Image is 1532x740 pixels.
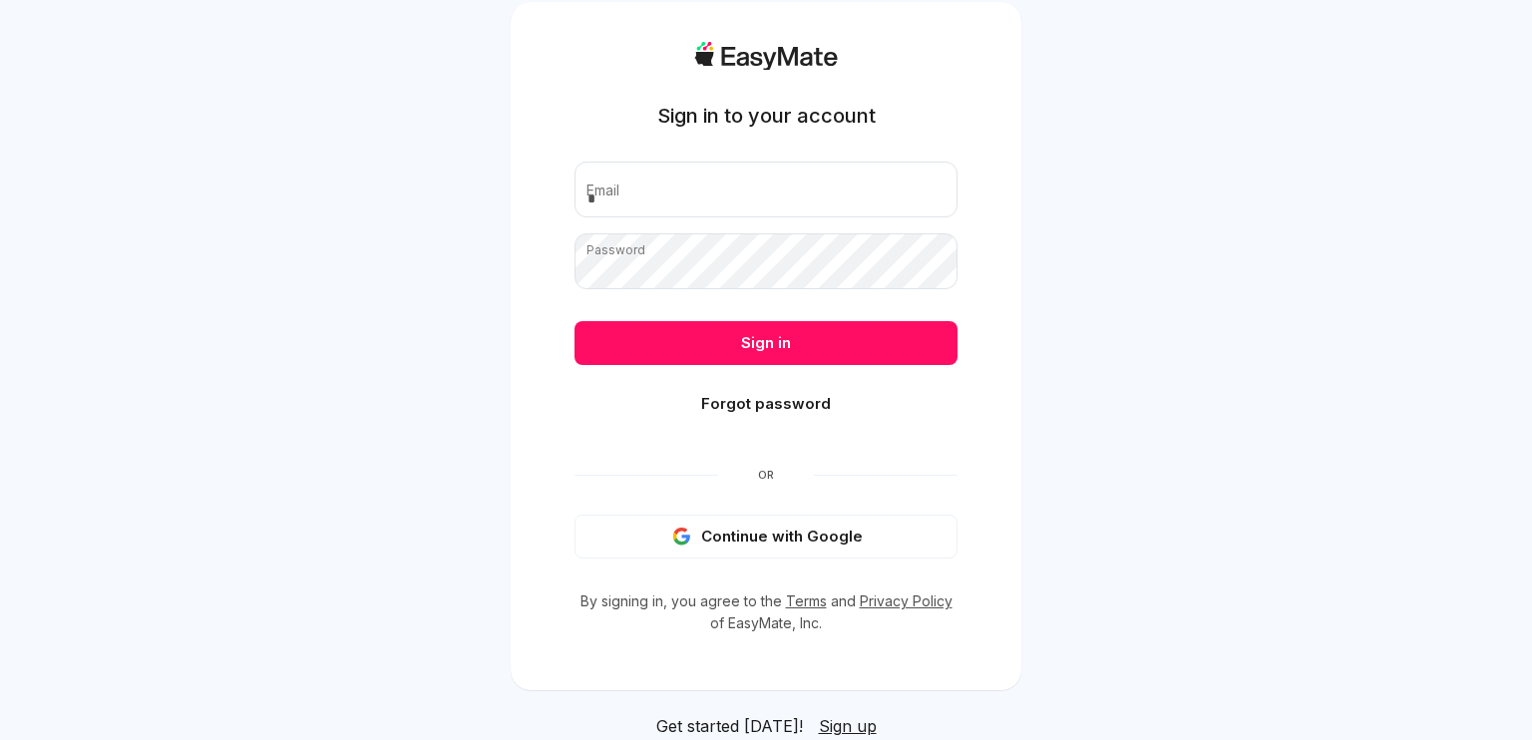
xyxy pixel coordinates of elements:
span: Or [718,467,814,483]
h1: Sign in to your account [657,102,876,130]
span: Get started [DATE]! [656,714,803,738]
p: By signing in, you agree to the and of EasyMate, Inc. [574,590,957,634]
button: Sign in [574,321,957,365]
span: Sign up [819,716,877,736]
button: Forgot password [574,382,957,426]
a: Privacy Policy [860,592,953,609]
button: Continue with Google [574,515,957,558]
a: Terms [786,592,827,609]
a: Sign up [819,714,877,738]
